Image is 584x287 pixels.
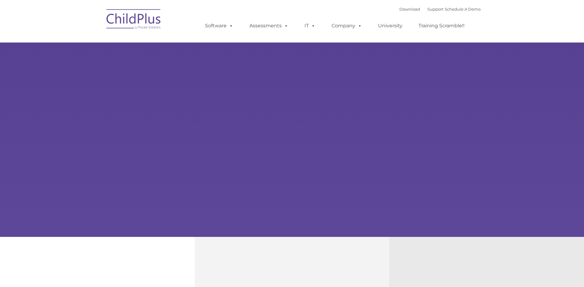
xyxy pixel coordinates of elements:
a: Assessments [243,20,294,32]
a: Download [399,7,420,12]
a: Training Scramble!! [412,20,471,32]
a: IT [298,20,322,32]
font: | [399,7,481,12]
a: Support [427,7,443,12]
a: University [372,20,408,32]
a: Schedule A Demo [445,7,481,12]
a: Company [325,20,368,32]
a: Software [199,20,239,32]
img: ChildPlus by Procare Solutions [103,5,164,35]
